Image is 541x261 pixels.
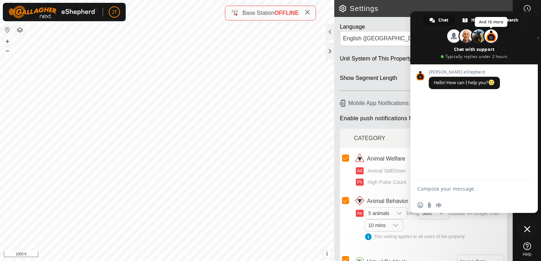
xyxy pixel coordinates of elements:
[112,8,117,16] span: JT
[436,202,442,208] span: Audio message
[174,252,195,258] a: Contact Us
[354,153,365,164] img: animal welfare icon
[337,97,510,109] h6: Mobile App Notifications
[417,202,423,208] span: Insert an emoji
[365,210,504,240] span: being outside VP longer than
[340,115,451,126] span: Enable push notifications for this property
[356,210,364,217] button: Ae
[517,219,538,240] div: Close chat
[326,251,328,257] span: i
[365,167,406,175] span: Animal Still/Down
[434,208,449,219] div: dropdown trigger
[367,155,405,163] span: Animal Welfare
[354,130,431,146] div: CATEGORY
[367,197,409,205] span: Animal Behavior
[242,10,274,16] span: Base Station
[392,208,406,219] div: dropdown trigger
[365,179,406,186] span: High Pulse Count
[340,23,507,31] div: Language
[274,10,298,16] span: OFFLINE
[423,15,455,25] div: Chat
[427,202,432,208] span: Send a file
[365,220,388,231] span: 10 mins
[340,74,397,85] div: Show Segment Length
[340,31,492,46] span: English (US)
[343,34,490,43] div: English ([GEOGRAPHIC_DATA])
[16,26,24,34] button: Map Layers
[3,25,12,34] button: Reset Map
[388,220,403,231] div: dropdown trigger
[513,239,541,259] a: Help
[438,15,448,25] span: Chat
[365,208,392,219] span: 5 animals
[434,80,495,86] span: Hello! How can I help you?
[429,70,500,75] span: [PERSON_NAME] eShepherd
[523,252,531,256] span: Help
[489,15,525,25] div: Search
[3,46,12,55] button: –
[354,196,365,207] img: animal behavior icon
[8,6,97,18] img: Gallagher Logo
[504,15,518,25] span: Search
[338,4,513,13] h2: Settings
[419,208,434,219] span: 50m
[323,250,331,258] button: i
[139,252,166,258] a: Privacy Policy
[456,15,488,25] div: Help
[340,54,412,65] div: Unit System of This Property
[356,179,364,186] button: Ph
[417,186,515,192] textarea: Compose your message...
[356,167,364,174] button: Ad
[3,37,12,46] button: +
[365,233,504,240] div: This setting applies to all users of the property
[471,15,481,25] span: Help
